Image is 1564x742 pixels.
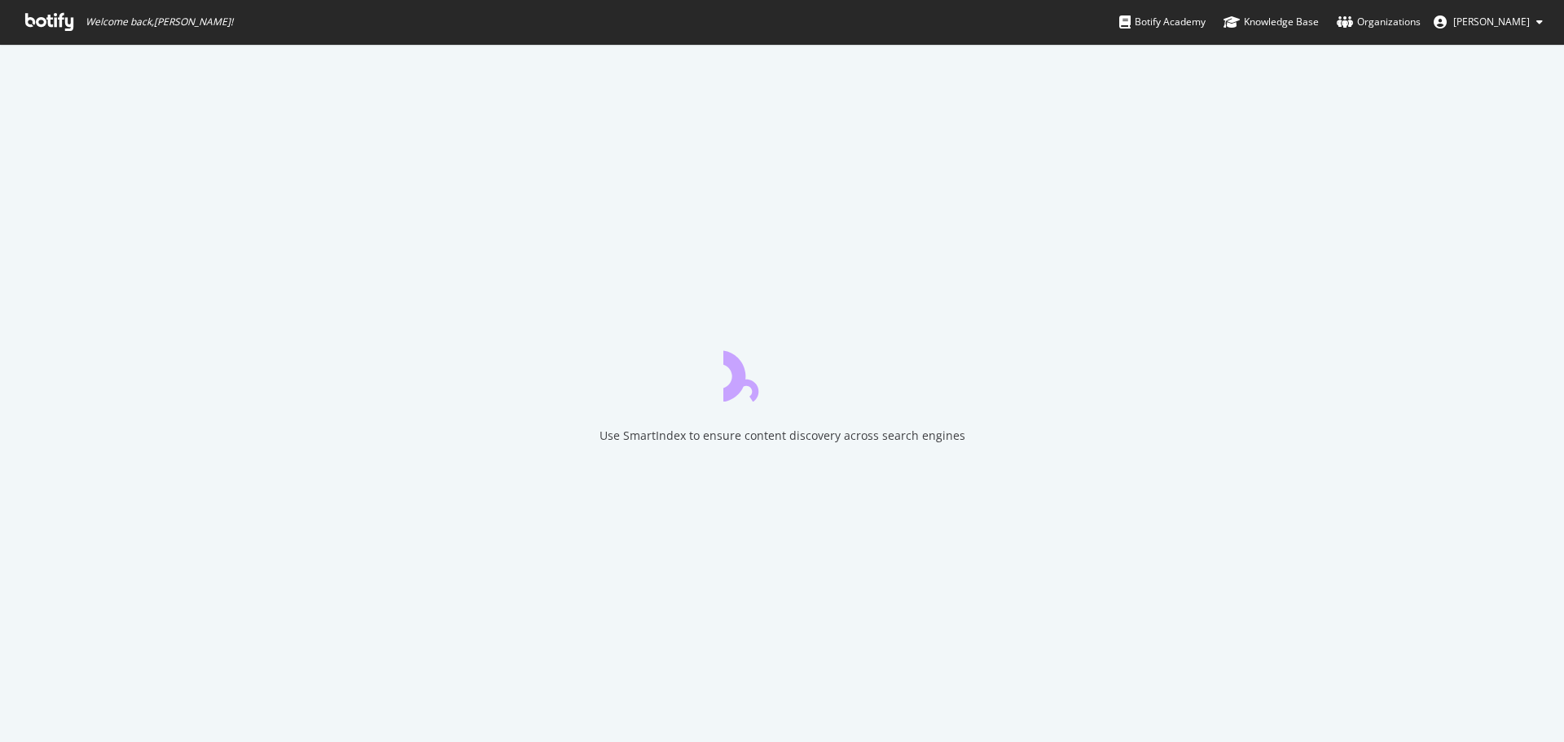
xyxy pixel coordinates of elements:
[86,15,233,29] span: Welcome back, [PERSON_NAME] !
[1421,9,1556,35] button: [PERSON_NAME]
[1224,14,1319,30] div: Knowledge Base
[723,343,841,402] div: animation
[1337,14,1421,30] div: Organizations
[1453,15,1530,29] span: Antonin Anger
[600,428,965,444] div: Use SmartIndex to ensure content discovery across search engines
[1119,14,1206,30] div: Botify Academy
